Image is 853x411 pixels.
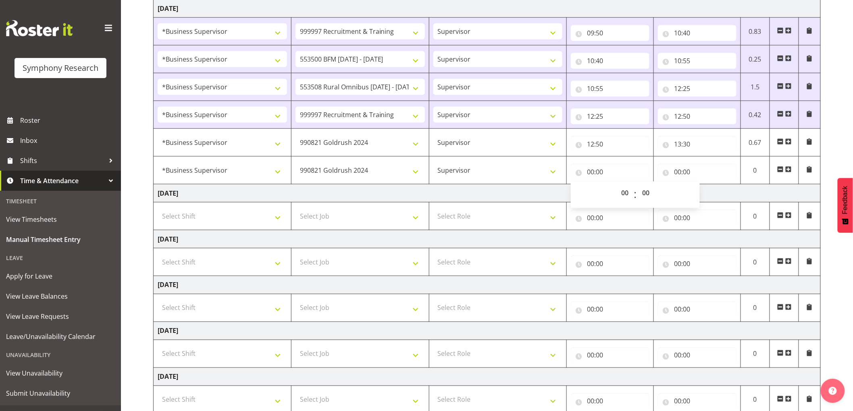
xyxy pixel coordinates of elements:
a: Leave/Unavailability Calendar [2,326,119,347]
a: Submit Unavailability [2,383,119,403]
input: Click to select... [658,347,736,363]
input: Click to select... [658,136,736,152]
td: [DATE] [154,230,821,248]
div: Timesheet [2,193,119,209]
input: Click to select... [571,210,649,226]
a: View Leave Requests [2,306,119,326]
input: Click to select... [571,347,649,363]
td: 0 [741,340,770,368]
input: Click to select... [658,25,736,41]
span: Apply for Leave [6,270,115,282]
div: Leave [2,250,119,266]
input: Click to select... [658,302,736,318]
div: Unavailability [2,347,119,363]
input: Click to select... [658,108,736,124]
input: Click to select... [571,302,649,318]
input: Click to select... [571,136,649,152]
td: [DATE] [154,184,821,202]
a: View Timesheets [2,209,119,229]
input: Click to select... [658,210,736,226]
input: Click to select... [658,256,736,272]
td: 0 [741,294,770,322]
td: 0 [741,248,770,276]
a: Manual Timesheet Entry [2,229,119,250]
span: Manual Timesheet Entry [6,233,115,246]
input: Click to select... [571,81,649,97]
button: Feedback - Show survey [838,178,853,233]
span: Feedback [842,186,849,214]
a: View Leave Balances [2,286,119,306]
span: : [634,185,637,205]
span: Submit Unavailability [6,387,115,399]
a: View Unavailability [2,363,119,383]
input: Click to select... [571,25,649,41]
input: Click to select... [658,164,736,180]
input: Click to select... [571,256,649,272]
span: View Leave Balances [6,290,115,302]
input: Click to select... [571,393,649,409]
span: View Timesheets [6,213,115,225]
td: 0 [741,157,770,184]
td: 0.83 [741,18,770,45]
input: Click to select... [571,108,649,124]
span: View Leave Requests [6,310,115,322]
input: Click to select... [658,53,736,69]
span: Roster [20,114,117,126]
td: 0.25 [741,45,770,73]
div: Symphony Research [23,62,98,74]
input: Click to select... [571,53,649,69]
span: Time & Attendance [20,175,105,187]
img: help-xxl-2.png [829,387,837,395]
img: Rosterit website logo [6,20,73,36]
td: [DATE] [154,276,821,294]
td: 0.42 [741,101,770,129]
span: View Unavailability [6,367,115,379]
input: Click to select... [658,393,736,409]
span: Inbox [20,134,117,147]
td: 1.5 [741,73,770,101]
a: Apply for Leave [2,266,119,286]
input: Click to select... [571,164,649,180]
span: Leave/Unavailability Calendar [6,330,115,343]
td: [DATE] [154,322,821,340]
span: Shifts [20,155,105,167]
td: 0.67 [741,129,770,157]
td: 0 [741,202,770,230]
input: Click to select... [658,81,736,97]
td: [DATE] [154,368,821,386]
